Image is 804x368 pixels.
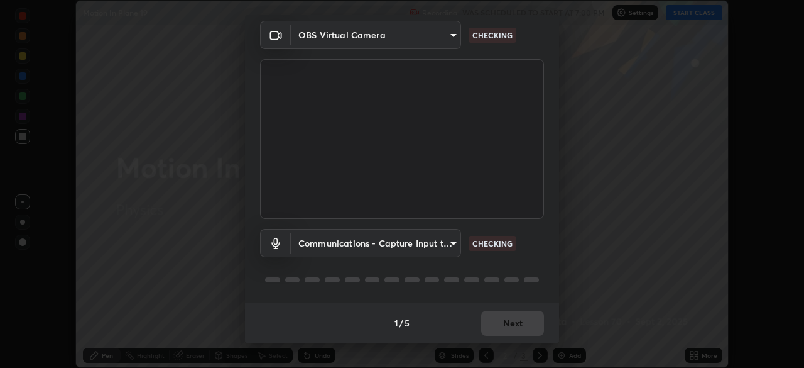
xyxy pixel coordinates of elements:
h4: 5 [405,316,410,330]
p: CHECKING [472,238,513,249]
h4: / [399,316,403,330]
p: CHECKING [472,30,513,41]
div: OBS Virtual Camera [291,21,461,49]
h4: 1 [394,316,398,330]
div: OBS Virtual Camera [291,229,461,257]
